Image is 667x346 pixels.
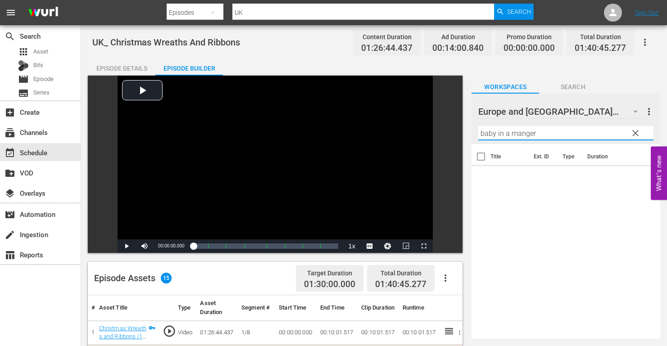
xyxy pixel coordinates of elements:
button: Episode Builder [155,58,223,76]
span: Schedule [5,148,15,158]
span: Episode [18,74,29,85]
span: Series [33,88,50,97]
button: Search [494,4,534,20]
span: VOD [5,168,15,179]
td: 01:26:44.437 [196,320,238,345]
div: Bits [18,60,29,71]
th: Type [557,144,582,169]
div: Content Duration [361,31,413,43]
div: Total Duration [575,31,626,43]
th: # [88,295,95,321]
td: 00:00:00.000 [275,320,317,345]
button: Mute [136,239,154,253]
span: UK_ Christmas Wreaths And Ribbons [92,37,240,48]
span: 01:30:00.000 [304,279,355,290]
div: Promo Duration [504,31,555,43]
th: Asset Title [95,295,159,321]
span: menu [5,7,16,18]
div: Ad Duration [432,31,484,43]
button: Episode Details [88,58,155,76]
td: 1/8 [238,320,275,345]
th: Asset Duration [196,295,238,321]
th: Duration [582,144,636,169]
span: Reports [5,250,15,261]
th: End Time [317,295,358,321]
span: 1 [615,103,626,122]
span: Create [5,107,15,118]
button: Playback Rate [343,239,361,253]
div: Video Player [118,76,433,253]
span: Workspaces [472,81,539,93]
img: ans4CAIJ8jUAAAAAAAAAAAAAAAAAAAAAAAAgQb4GAAAAAAAAAAAAAAAAAAAAAAAAJMjXAAAAAAAAAAAAAAAAAAAAAAAAgAT5G... [22,2,65,23]
div: Target Duration [304,267,355,279]
span: Search [539,81,607,93]
button: clear [628,126,642,140]
span: Asset [33,47,48,56]
span: Automation [5,209,15,220]
button: more_vert [644,101,654,122]
span: Channels [5,127,15,138]
div: Episode Builder [155,58,223,79]
span: Series [18,88,29,99]
button: Picture-in-Picture [397,239,415,253]
button: Jump To Time [379,239,397,253]
span: 01:40:45.277 [575,43,626,54]
div: Episode Assets [94,273,172,283]
button: Captions [361,239,379,253]
span: 00:00:00.000 [158,243,184,248]
span: Asset [18,46,29,57]
span: Episode [33,75,54,84]
th: Runtime [399,295,440,321]
td: 00:10:01.517 [358,320,399,345]
div: Europe and [GEOGRAPHIC_DATA] [478,99,646,124]
button: Open Feedback Widget [651,146,667,200]
span: 01:26:44.437 [361,43,413,54]
span: play_circle_outline [163,324,176,338]
td: Video [174,320,197,345]
td: 00:10:01.517 [317,320,358,345]
td: 00:10:01.517 [399,320,440,345]
span: 00:14:00.840 [432,43,484,54]
th: Clip Duration [358,295,399,321]
span: Overlays [5,188,15,199]
span: more_vert [644,106,654,117]
span: Bits [33,61,43,70]
th: Title [490,144,528,169]
span: Ingestion [5,229,15,240]
span: 00:00:00.000 [504,43,555,54]
th: Start Time [275,295,317,321]
a: Sign Out [635,9,658,16]
button: Fullscreen [415,239,433,253]
span: clear [630,128,641,139]
div: Progress Bar [194,243,339,249]
td: 1 [88,320,95,345]
span: Search [5,31,15,42]
div: Episode Details [88,58,155,79]
span: Search [507,4,531,20]
button: Play [118,239,136,253]
span: 15 [161,273,172,283]
div: Total Duration [375,267,427,279]
th: Segment # [238,295,275,321]
th: Type [174,295,197,321]
th: Ext. ID [528,144,557,169]
span: 01:40:45.277 [375,279,427,289]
